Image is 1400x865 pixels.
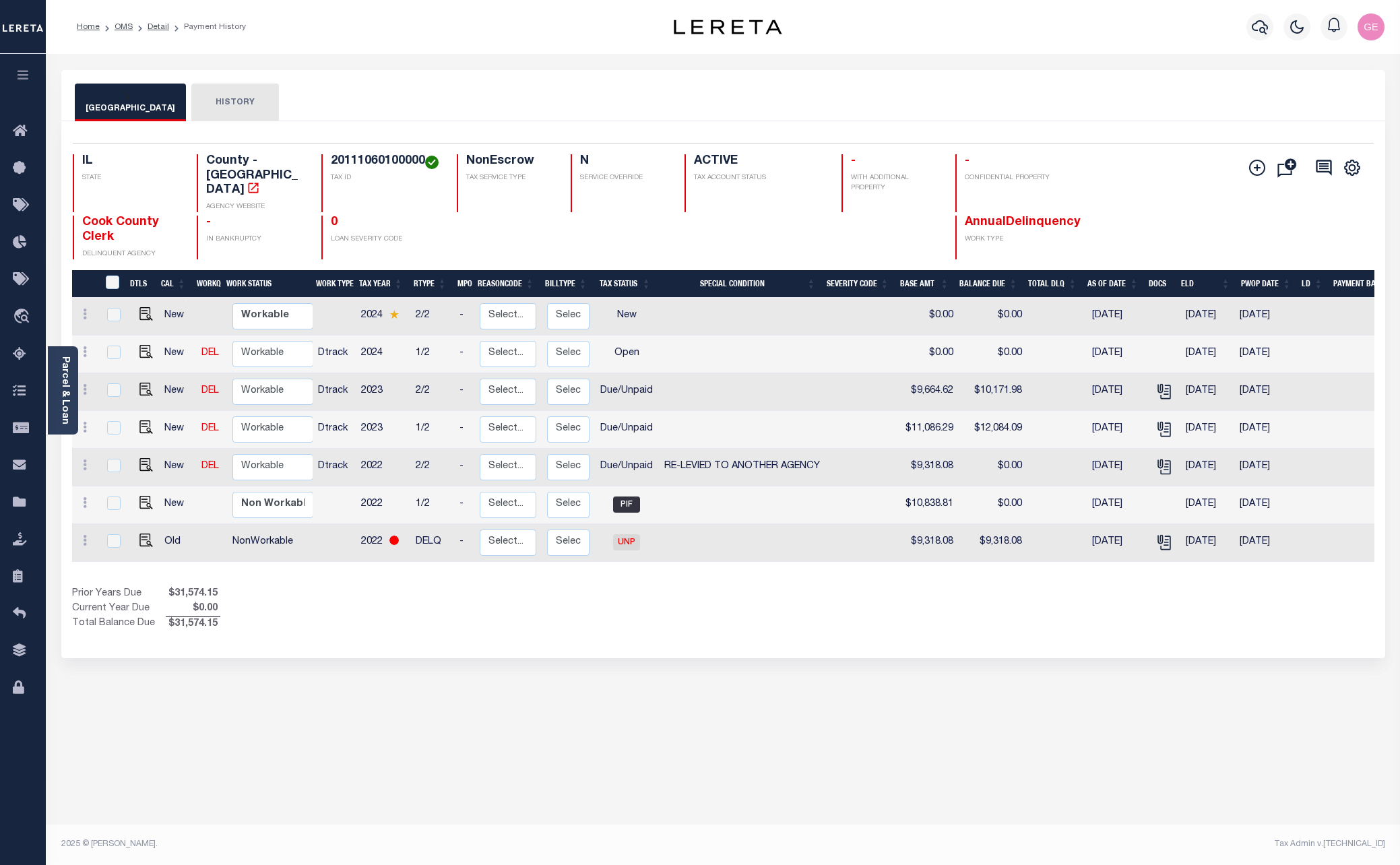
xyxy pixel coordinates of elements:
[959,411,1027,449] td: $12,084.09
[965,155,969,167] span: -
[1180,335,1234,373] td: [DATE]
[410,335,454,373] td: 1/2
[82,216,159,243] span: Cook County Clerk
[356,486,410,524] td: 2022
[613,496,640,513] span: PIF
[595,449,658,486] td: Due/Unpaid
[1087,411,1148,449] td: [DATE]
[580,154,668,169] h4: N
[1358,13,1385,40] img: svg+xml;base64,PHN2ZyB4bWxucz0iaHR0cDovL3d3dy53My5vcmcvMjAwMC9zdmciIHBvaW50ZXItZXZlbnRzPSJub25lIi...
[1087,373,1148,411] td: [DATE]
[472,270,540,298] th: ReasonCode: activate to sort column ascending
[206,216,211,228] span: -
[1234,373,1295,411] td: [DATE]
[959,486,1027,524] td: $0.00
[454,373,474,411] td: -
[98,270,125,298] th: &nbsp;
[959,449,1027,486] td: $0.00
[201,386,219,395] a: DEL
[166,617,220,632] span: $31,574.15
[454,298,474,335] td: -
[159,335,196,373] td: New
[72,270,98,298] th: &nbsp;&nbsp;&nbsp;&nbsp;&nbsp;&nbsp;&nbsp;&nbsp;&nbsp;&nbsp;
[580,173,668,183] p: SERVICE OVERRIDE
[227,524,323,562] td: NonWorkable
[356,373,410,411] td: 2023
[1296,270,1328,298] th: LD: activate to sort column ascending
[452,270,472,298] th: MPO
[1082,270,1143,298] th: As of Date: activate to sort column ascending
[959,298,1027,335] td: $0.00
[593,270,656,298] th: Tax Status: activate to sort column ascending
[1234,335,1295,373] td: [DATE]
[1087,298,1148,335] td: [DATE]
[1087,449,1148,486] td: [DATE]
[331,173,441,183] p: TAX ID
[899,486,959,524] td: $10,838.81
[540,270,593,298] th: BillType: activate to sort column ascending
[206,234,305,245] p: IN BANKRUPTCY
[356,335,410,373] td: 2024
[148,23,169,31] a: Detail
[1180,486,1234,524] td: [DATE]
[313,335,356,373] td: Dtrack
[899,373,959,411] td: $9,664.62
[75,84,186,121] button: [GEOGRAPHIC_DATA]
[60,356,69,424] a: Parcel & Loan
[959,335,1027,373] td: $0.00
[221,270,312,298] th: Work Status
[664,461,820,471] span: RE-LEVIED TO ANOTHER AGENCY
[656,270,821,298] th: Special Condition: activate to sort column ascending
[159,298,196,335] td: New
[169,21,246,33] li: Payment History
[159,449,196,486] td: New
[389,310,399,319] img: Star.svg
[191,270,221,298] th: WorkQ
[410,486,454,524] td: 1/2
[965,234,1064,245] p: WORK TYPE
[410,298,454,335] td: 2/2
[313,411,356,449] td: Dtrack
[595,373,658,411] td: Due/Unpaid
[899,298,959,335] td: $0.00
[311,270,354,298] th: Work Type
[82,173,181,183] p: STATE
[410,373,454,411] td: 2/2
[331,234,441,245] p: LOAN SEVERITY CODE
[191,84,279,121] button: HISTORY
[1234,449,1295,486] td: [DATE]
[899,524,959,562] td: $9,318.08
[159,486,196,524] td: New
[82,154,181,169] h4: IL
[899,449,959,486] td: $9,318.08
[156,270,191,298] th: CAL: activate to sort column ascending
[206,154,305,198] h4: County - [GEOGRAPHIC_DATA]
[895,270,955,298] th: Base Amt: activate to sort column ascending
[1180,411,1234,449] td: [DATE]
[72,602,166,616] td: Current Year Due
[313,449,356,486] td: Dtrack
[356,524,410,562] td: 2022
[115,23,133,31] a: OMS
[454,486,474,524] td: -
[821,270,895,298] th: Severity Code: activate to sort column ascending
[201,424,219,433] a: DEL
[899,335,959,373] td: $0.00
[674,20,782,34] img: logo-dark.svg
[166,602,220,616] span: $0.00
[331,154,441,169] h4: 20111060100000
[356,411,410,449] td: 2023
[1180,298,1234,335] td: [DATE]
[331,216,338,228] span: 0
[166,587,220,602] span: $31,574.15
[356,449,410,486] td: 2022
[454,335,474,373] td: -
[1180,449,1234,486] td: [DATE]
[613,534,640,550] span: UNP
[1087,486,1148,524] td: [DATE]
[954,270,1023,298] th: Balance Due: activate to sort column ascending
[77,23,100,31] a: Home
[1023,270,1082,298] th: Total DLQ: activate to sort column ascending
[1234,486,1295,524] td: [DATE]
[313,373,356,411] td: Dtrack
